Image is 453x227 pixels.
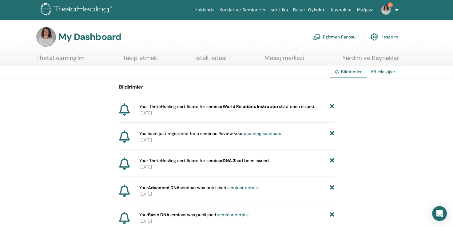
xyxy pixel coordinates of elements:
a: Takip etmek [123,54,157,66]
span: 3 [388,2,393,7]
span: Your seminar was published. [139,212,248,218]
a: sertifika [268,4,290,16]
strong: Basic DNA [148,212,169,217]
a: Kurslar ve Seminerler [217,4,268,16]
h3: My Dashboard [58,31,121,42]
b: DNA 3 [223,158,235,163]
a: Kaynaklar [328,4,355,16]
p: [DATE] [139,218,334,225]
a: Hesabım [371,30,398,44]
a: Mesajlar [378,69,395,74]
strong: Advanced DNA [148,185,180,190]
img: cog.svg [371,32,378,42]
a: upcoming seminars [241,131,281,136]
p: Bildirimler [119,83,334,91]
p: [DATE] [139,137,334,143]
span: Your ThetaHealing certificate for seminar had been issued. [139,103,315,110]
a: Eğitmen Panosu [313,30,356,44]
div: Open Intercom Messenger [432,206,447,221]
p: [DATE] [139,191,334,197]
img: default.jpg [381,5,391,15]
span: Your ThetaHealing certificate for seminar had been issued. [139,157,270,164]
p: [DATE] [139,110,334,116]
a: Başarı Öyküleri [291,4,328,16]
b: World Relations Instructors [223,104,281,109]
span: You have just registered for a seminar. Review you [139,130,281,137]
a: seminar details [227,185,259,190]
span: Bildirimler [341,69,362,74]
a: ThetaLearning'im [36,54,85,66]
a: Mağaza [354,4,376,16]
a: Hakkında [192,4,217,16]
p: [DATE] [139,164,334,170]
img: logo.png [41,3,114,17]
span: Your seminar was published. [139,185,259,191]
a: istek listesi [195,54,227,66]
a: Yardım ve Kaynaklar [342,54,399,66]
a: Mesaj merkezi [264,54,304,66]
a: seminar details [217,212,248,217]
img: chalkboard-teacher.svg [313,34,320,40]
img: default.jpg [36,27,56,47]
